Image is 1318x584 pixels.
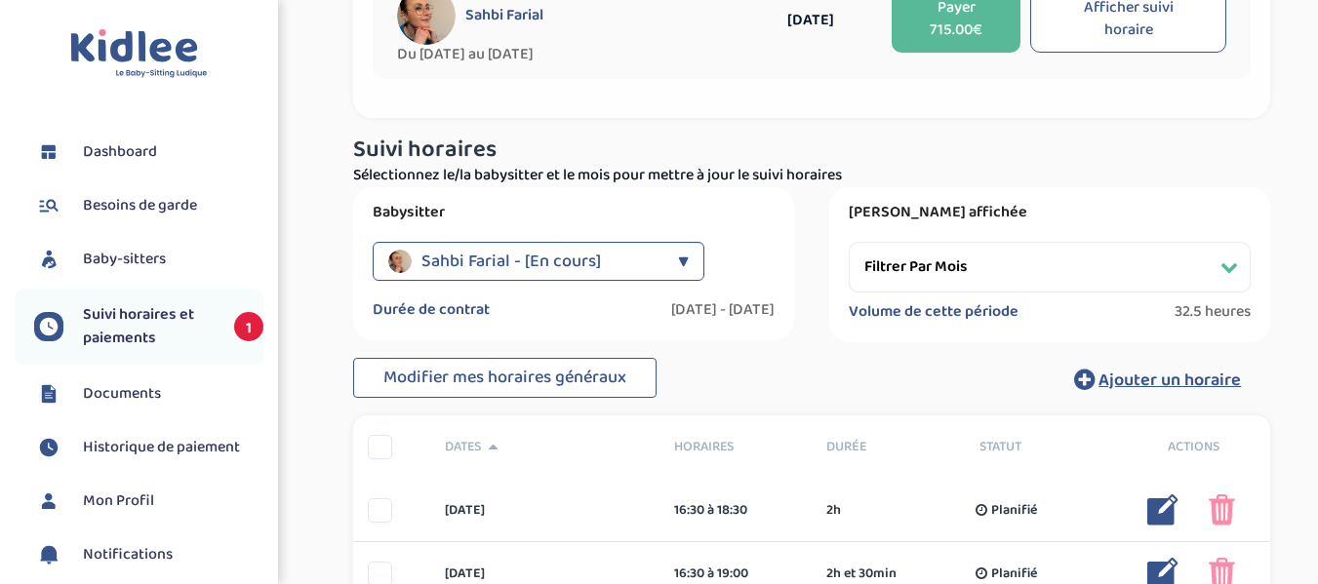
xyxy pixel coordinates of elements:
[671,300,775,320] label: [DATE] - [DATE]
[353,358,657,399] button: Modifier mes horaires généraux
[83,436,240,459] span: Historique de paiement
[234,312,263,341] span: 1
[34,137,63,167] img: dashboard.svg
[1147,494,1178,526] img: modifier_bleu.png
[430,437,659,457] div: Dates
[70,29,208,79] img: logo.svg
[1175,302,1251,322] span: 32.5 heures
[421,242,601,281] span: Sahbi Farial - [En cours]
[388,250,412,273] img: avatar_sahbi-farial_2025_07_09_10_28_03.png
[34,433,63,462] img: suivihoraire.svg
[849,302,1018,322] label: Volume de cette période
[1098,367,1241,394] span: Ajouter un horaire
[83,382,161,406] span: Documents
[826,564,897,584] span: 2h et 30min
[34,303,263,350] a: Suivi horaires et paiements 1
[34,312,63,341] img: suivihoraire.svg
[34,433,263,462] a: Historique de paiement
[991,564,1037,584] span: Planifié
[83,194,197,217] span: Besoins de garde
[674,564,798,584] div: 16:30 à 19:00
[34,379,63,409] img: documents.svg
[373,203,775,222] label: Babysitter
[34,487,263,516] a: Mon Profil
[465,6,543,25] span: Sahbi Farial
[34,191,63,220] img: besoin.svg
[674,437,798,457] span: Horaires
[34,245,63,274] img: babysitters.svg
[83,303,215,350] span: Suivi horaires et paiements
[812,437,965,457] div: Durée
[674,500,798,521] div: 16:30 à 18:30
[34,137,263,167] a: Dashboard
[34,540,63,569] img: notification.svg
[34,540,263,569] a: Notifications
[430,564,659,584] div: [DATE]
[965,437,1118,457] div: Statut
[397,45,739,64] span: Du [DATE] au [DATE]
[83,248,166,271] span: Baby-sitters
[34,487,63,516] img: profil.svg
[383,364,626,391] span: Modifier mes horaires généraux
[849,203,1251,222] label: [PERSON_NAME] affichée
[83,489,154,513] span: Mon Profil
[353,137,1270,163] h3: Suivi horaires
[373,300,490,320] label: Durée de contrat
[991,500,1037,521] span: Planifié
[1118,437,1271,457] div: Actions
[430,500,659,521] div: [DATE]
[83,543,173,566] span: Notifications
[34,379,263,409] a: Documents
[826,500,841,521] span: 2h
[34,245,263,274] a: Baby-sitters
[1045,358,1270,401] button: Ajouter un horaire
[83,140,157,164] span: Dashboard
[34,191,263,220] a: Besoins de garde
[1209,494,1235,526] img: poubelle_rose.png
[739,8,882,32] div: [DATE]
[353,164,1270,187] p: Sélectionnez le/la babysitter et le mois pour mettre à jour le suivi horaires
[678,242,689,281] div: ▼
